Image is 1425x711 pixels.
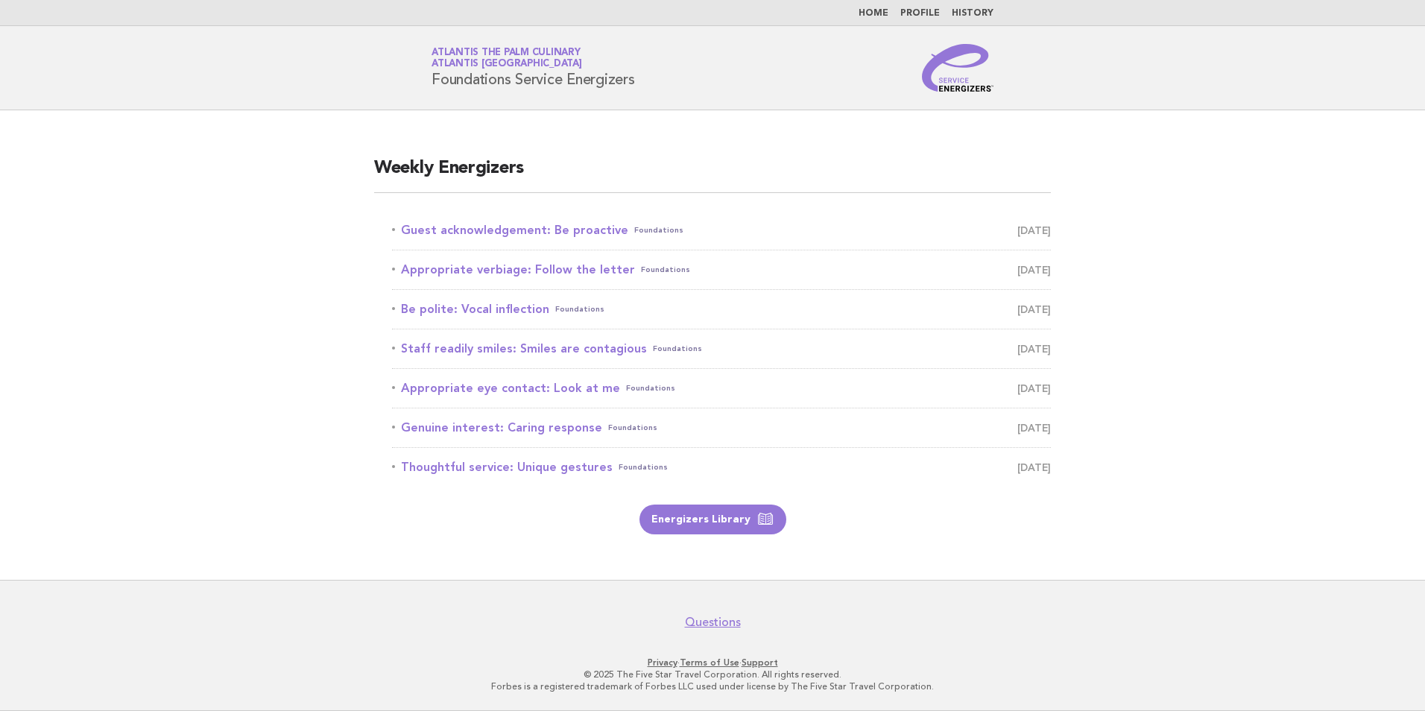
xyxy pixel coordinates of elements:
[653,338,702,359] span: Foundations
[1017,220,1051,241] span: [DATE]
[374,157,1051,193] h2: Weekly Energizers
[256,669,1169,680] p: © 2025 The Five Star Travel Corporation. All rights reserved.
[1017,457,1051,478] span: [DATE]
[641,259,690,280] span: Foundations
[392,338,1051,359] a: Staff readily smiles: Smiles are contagiousFoundations [DATE]
[432,48,582,69] a: Atlantis The Palm CulinaryAtlantis [GEOGRAPHIC_DATA]
[392,299,1051,320] a: Be polite: Vocal inflectionFoundations [DATE]
[639,505,786,534] a: Energizers Library
[392,220,1051,241] a: Guest acknowledgement: Be proactiveFoundations [DATE]
[859,9,888,18] a: Home
[1017,417,1051,438] span: [DATE]
[608,417,657,438] span: Foundations
[555,299,604,320] span: Foundations
[626,378,675,399] span: Foundations
[685,615,741,630] a: Questions
[742,657,778,668] a: Support
[392,417,1051,438] a: Genuine interest: Caring responseFoundations [DATE]
[392,457,1051,478] a: Thoughtful service: Unique gesturesFoundations [DATE]
[432,48,635,87] h1: Foundations Service Energizers
[634,220,683,241] span: Foundations
[1017,378,1051,399] span: [DATE]
[619,457,668,478] span: Foundations
[680,657,739,668] a: Terms of Use
[1017,299,1051,320] span: [DATE]
[922,44,993,92] img: Service Energizers
[256,680,1169,692] p: Forbes is a registered trademark of Forbes LLC used under license by The Five Star Travel Corpora...
[392,259,1051,280] a: Appropriate verbiage: Follow the letterFoundations [DATE]
[1017,338,1051,359] span: [DATE]
[432,60,582,69] span: Atlantis [GEOGRAPHIC_DATA]
[256,657,1169,669] p: · ·
[1017,259,1051,280] span: [DATE]
[392,378,1051,399] a: Appropriate eye contact: Look at meFoundations [DATE]
[648,657,677,668] a: Privacy
[952,9,993,18] a: History
[900,9,940,18] a: Profile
